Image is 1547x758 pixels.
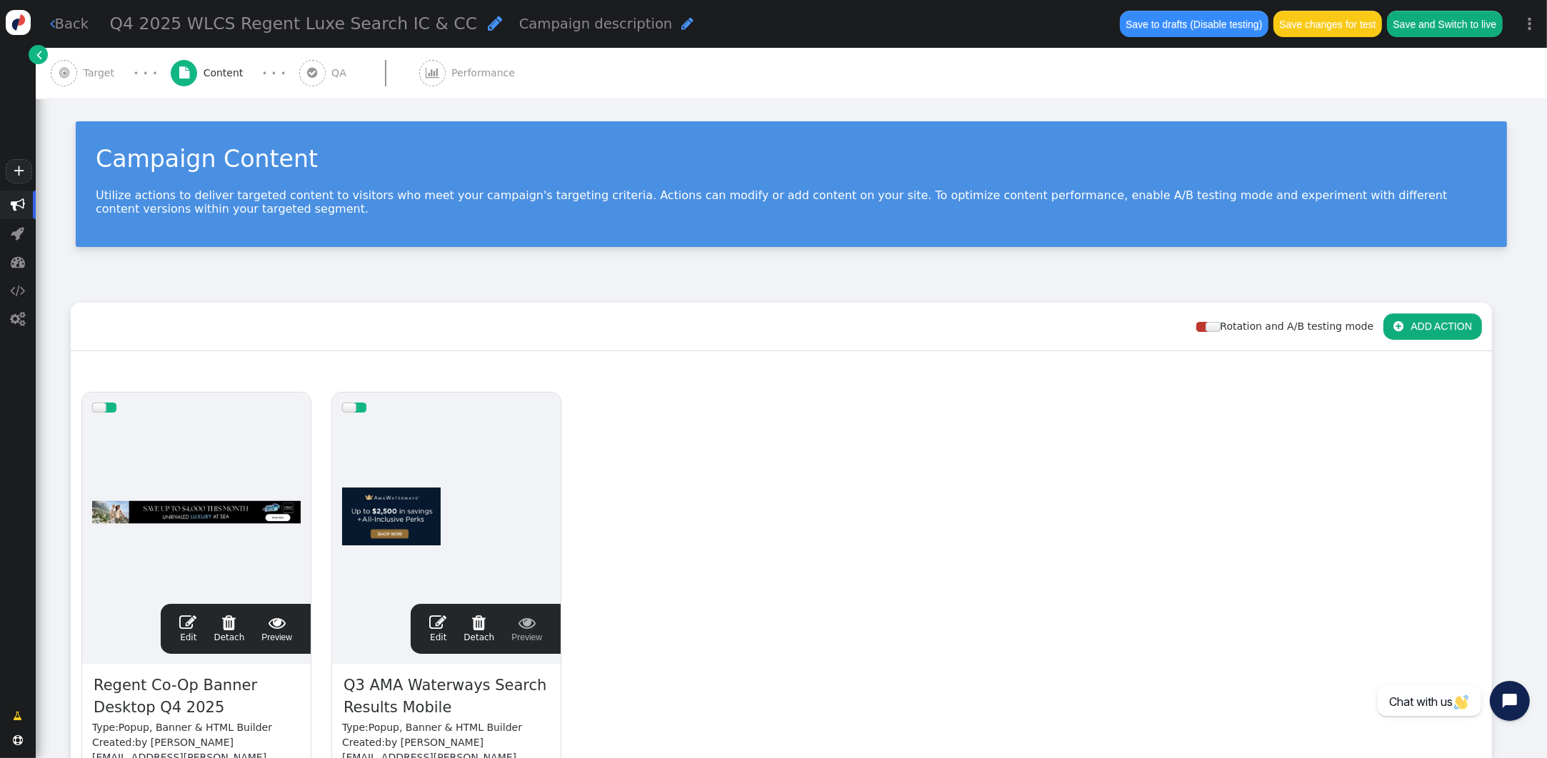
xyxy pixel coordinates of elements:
span:  [429,614,446,631]
span: Preview [511,614,542,644]
span:  [511,614,542,631]
span: Detach [464,614,494,642]
a: Detach [214,614,244,644]
div: Campaign Content [96,141,1487,177]
a:  Content · · · [171,48,299,98]
span: Target [84,66,121,81]
button: Save changes for test [1273,11,1382,36]
a:  QA [299,48,419,98]
a:  [4,703,33,729]
a: + [6,159,31,183]
a:  [29,45,48,64]
span:  [426,67,439,79]
span:  [681,16,694,31]
div: · · · [134,64,157,83]
span:  [13,735,23,745]
span:  [59,67,69,79]
span:  [11,312,26,326]
div: Rotation and A/B testing mode [1196,319,1383,334]
span:  [14,709,23,724]
a: ⋮ [1513,3,1547,45]
span: Campaign description [519,16,673,32]
span:  [464,614,494,631]
span:  [179,614,196,631]
span: Preview [261,614,292,644]
img: logo-icon.svg [6,10,31,35]
span:  [37,47,43,62]
span:  [11,226,25,241]
a:  Performance [419,48,547,98]
span: QA [331,66,352,81]
div: Type: [92,720,301,735]
span: Popup, Banner & HTML Builder [369,722,522,733]
span:  [214,614,244,631]
button: Save to drafts (Disable testing) [1120,11,1268,36]
span:  [50,16,55,31]
span:  [11,255,25,269]
span: Q3 AMA Waterways Search Results Mobile [342,674,551,720]
span:  [488,15,502,31]
a:  Target · · · [51,48,171,98]
a: Edit [179,614,196,644]
span: Detach [214,614,244,642]
div: · · · [262,64,286,83]
a: Edit [429,614,446,644]
span: Performance [451,66,521,81]
a: Preview [261,614,292,644]
span:  [179,67,189,79]
button: Save and Switch to live [1387,11,1503,36]
span:  [261,614,292,631]
span: Q4 2025 WLCS Regent Luxe Search IC & CC [110,14,478,34]
div: Type: [342,720,551,735]
span:  [307,67,317,79]
a: Back [50,14,89,34]
a: Detach [464,614,494,644]
span: Popup, Banner & HTML Builder [119,722,272,733]
span:  [1393,320,1403,332]
span: Regent Co-Op Banner Desktop Q4 2025 [92,674,301,720]
a: Preview [511,614,542,644]
span:  [11,283,26,298]
span: Content [204,66,249,81]
p: Utilize actions to deliver targeted content to visitors who meet your campaign's targeting criter... [96,188,1487,216]
span:  [11,198,25,212]
button: ADD ACTION [1383,313,1482,339]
